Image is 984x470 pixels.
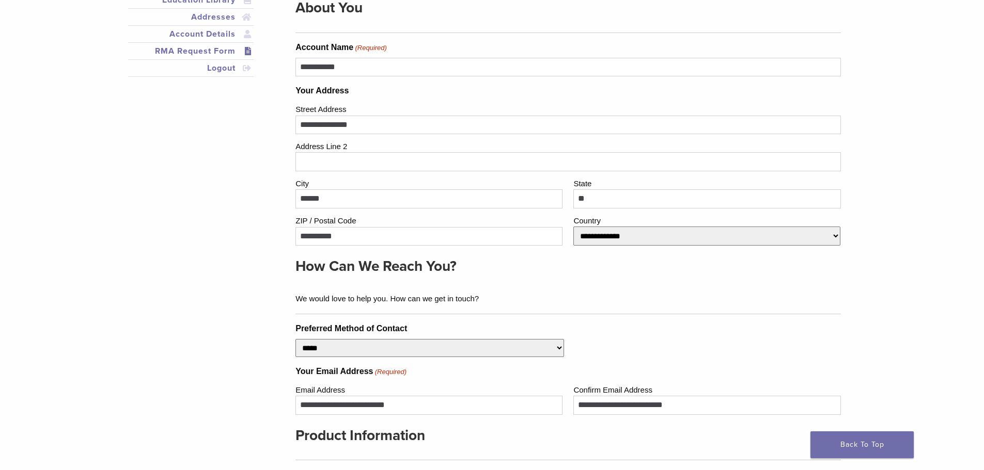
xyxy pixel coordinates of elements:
[354,43,387,53] span: (Required)
[295,138,840,153] label: Address Line 2
[295,175,563,190] label: City
[130,62,252,74] a: Logout
[374,367,407,377] span: (Required)
[295,382,563,396] label: Email Address
[295,365,840,378] legend: Your Email Address
[130,45,252,57] a: RMA Request Form
[130,11,252,23] a: Addresses
[810,431,914,458] a: Back To Top
[295,85,840,97] legend: Your Address
[295,286,832,305] div: We would love to help you. How can we get in touch?
[295,423,832,448] h3: Product Information
[295,213,563,227] label: ZIP / Postal Code
[295,322,407,335] label: Preferred Method of Contact
[295,41,387,54] label: Account Name
[130,28,252,40] a: Account Details
[573,175,840,190] label: State
[295,254,832,279] h3: How Can We Reach You?
[573,382,840,396] label: Confirm Email Address
[573,213,840,227] label: Country
[295,101,840,116] label: Street Address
